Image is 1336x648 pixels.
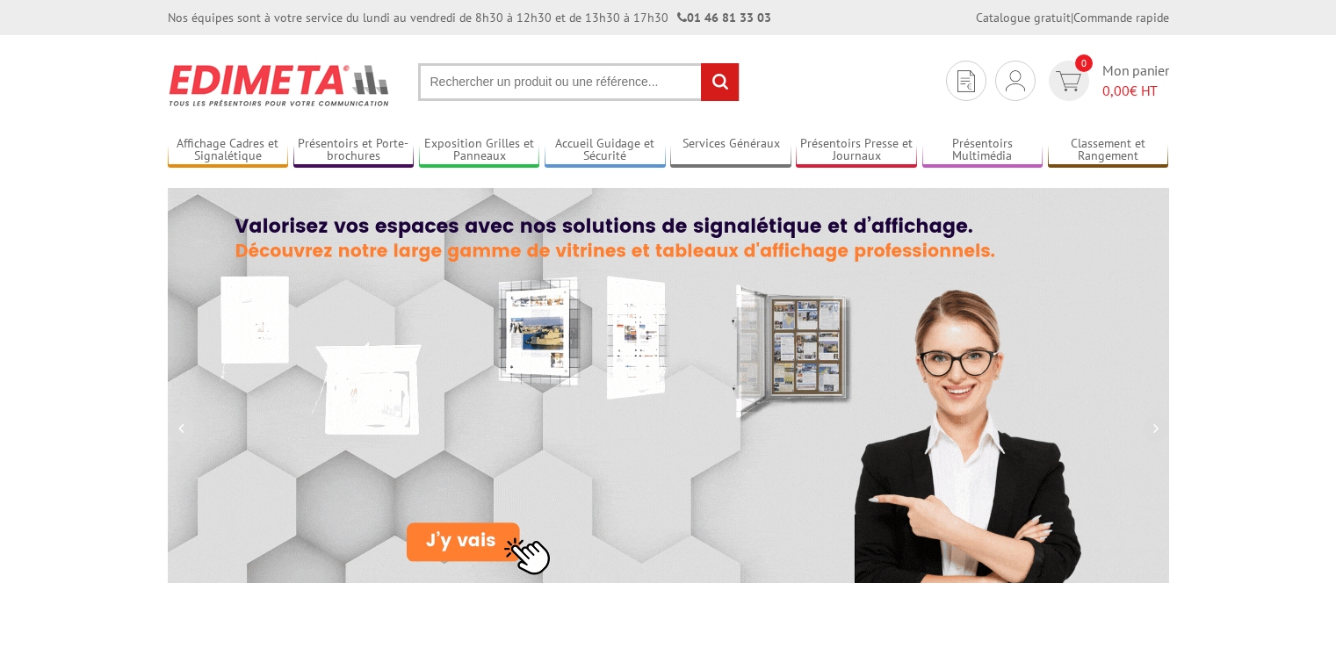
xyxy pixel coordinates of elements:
[1056,71,1081,91] img: devis rapide
[1075,54,1093,72] span: 0
[701,63,739,101] input: rechercher
[168,53,392,118] img: Présentoir, panneau, stand - Edimeta - PLV, affichage, mobilier bureau, entreprise
[1006,70,1025,91] img: devis rapide
[293,136,415,165] a: Présentoirs et Porte-brochures
[976,9,1169,26] div: |
[418,63,740,101] input: Rechercher un produit ou une référence...
[922,136,1044,165] a: Présentoirs Multimédia
[168,136,289,165] a: Affichage Cadres et Signalétique
[1102,61,1169,101] span: Mon panier
[168,9,771,26] div: Nos équipes sont à votre service du lundi au vendredi de 8h30 à 12h30 et de 13h30 à 17h30
[1073,10,1169,25] a: Commande rapide
[1048,136,1169,165] a: Classement et Rangement
[545,136,666,165] a: Accueil Guidage et Sécurité
[796,136,917,165] a: Présentoirs Presse et Journaux
[976,10,1071,25] a: Catalogue gratuit
[1102,81,1169,101] span: € HT
[670,136,791,165] a: Services Généraux
[677,10,771,25] strong: 01 46 81 33 03
[957,70,975,92] img: devis rapide
[1102,82,1130,99] span: 0,00
[1044,61,1169,101] a: devis rapide 0 Mon panier 0,00€ HT
[419,136,540,165] a: Exposition Grilles et Panneaux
